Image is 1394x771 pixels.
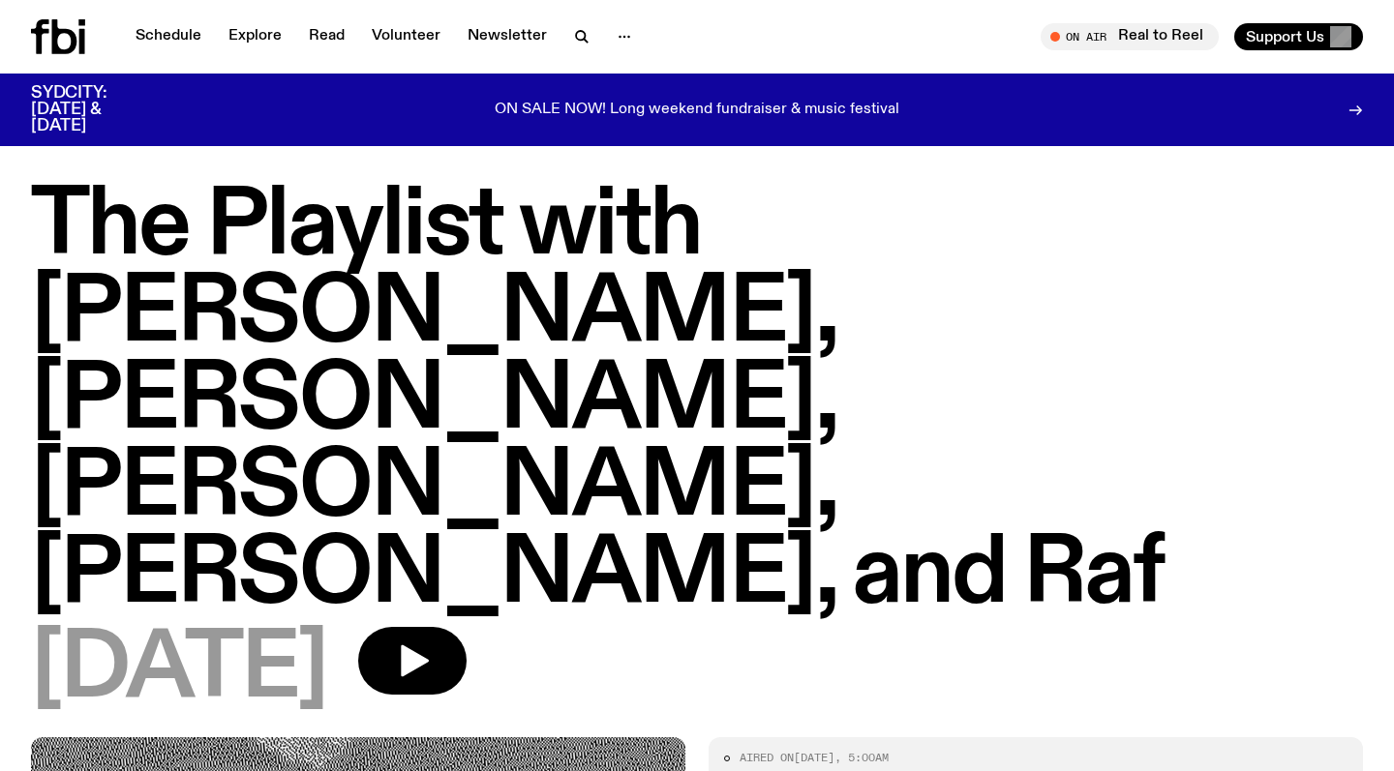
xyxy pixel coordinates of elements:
[1041,23,1219,50] button: On AirReal to Reel
[740,750,794,765] span: Aired on
[31,184,1363,619] h1: The Playlist with [PERSON_NAME], [PERSON_NAME], [PERSON_NAME], [PERSON_NAME], and Raf
[1234,23,1363,50] button: Support Us
[31,627,327,714] span: [DATE]
[456,23,559,50] a: Newsletter
[495,102,899,119] p: ON SALE NOW! Long weekend fundraiser & music festival
[794,750,834,765] span: [DATE]
[1246,28,1324,45] span: Support Us
[31,85,155,134] h3: SYDCITY: [DATE] & [DATE]
[217,23,293,50] a: Explore
[124,23,213,50] a: Schedule
[834,750,889,765] span: , 5:00am
[360,23,452,50] a: Volunteer
[297,23,356,50] a: Read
